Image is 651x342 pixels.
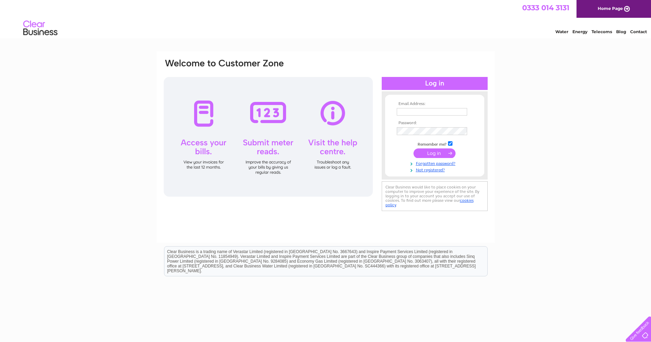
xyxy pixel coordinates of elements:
[630,29,647,34] a: Contact
[397,166,474,173] a: Not registered?
[23,18,58,39] img: logo.png
[572,29,587,34] a: Energy
[395,102,474,106] th: Email Address:
[385,198,474,207] a: cookies policy
[555,29,568,34] a: Water
[616,29,626,34] a: Blog
[397,160,474,166] a: Forgotten password?
[164,4,487,33] div: Clear Business is a trading name of Verastar Limited (registered in [GEOGRAPHIC_DATA] No. 3667643...
[395,140,474,147] td: Remember me?
[382,181,488,211] div: Clear Business would like to place cookies on your computer to improve your experience of the sit...
[592,29,612,34] a: Telecoms
[395,121,474,126] th: Password:
[522,3,569,12] a: 0333 014 3131
[413,148,456,158] input: Submit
